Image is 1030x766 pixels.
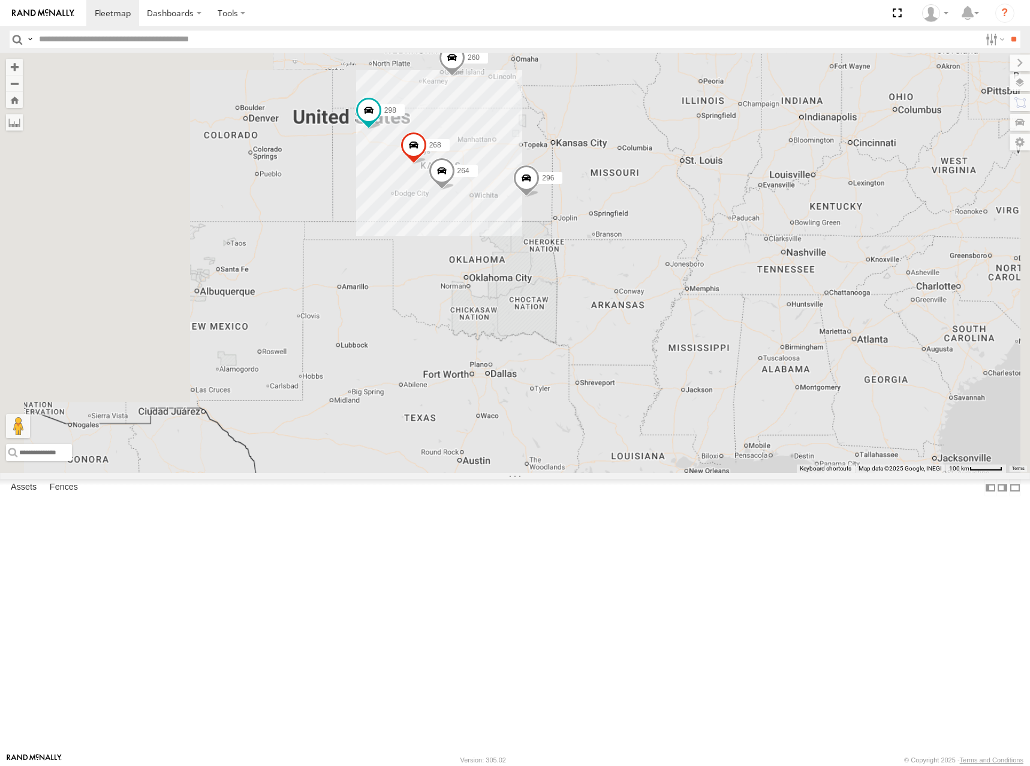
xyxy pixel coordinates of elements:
[996,479,1008,496] label: Dock Summary Table to the Right
[429,141,441,149] span: 268
[460,756,506,764] div: Version: 305.02
[468,53,480,61] span: 260
[800,465,851,473] button: Keyboard shortcuts
[859,465,942,472] span: Map data ©2025 Google, INEGI
[5,479,43,496] label: Assets
[6,114,23,131] label: Measure
[6,414,30,438] button: Drag Pegman onto the map to open Street View
[1010,134,1030,150] label: Map Settings
[1009,479,1021,496] label: Hide Summary Table
[904,756,1023,764] div: © Copyright 2025 -
[1012,466,1025,471] a: Terms
[6,92,23,108] button: Zoom Home
[6,59,23,75] button: Zoom in
[25,31,35,48] label: Search Query
[6,75,23,92] button: Zoom out
[12,9,74,17] img: rand-logo.svg
[44,479,84,496] label: Fences
[457,167,469,175] span: 264
[945,465,1006,473] button: Map Scale: 100 km per 51 pixels
[384,105,396,114] span: 298
[918,4,953,22] div: Shane Miller
[960,756,1023,764] a: Terms and Conditions
[7,754,62,766] a: Visit our Website
[984,479,996,496] label: Dock Summary Table to the Left
[995,4,1014,23] i: ?
[981,31,1007,48] label: Search Filter Options
[949,465,969,472] span: 100 km
[542,174,554,182] span: 296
